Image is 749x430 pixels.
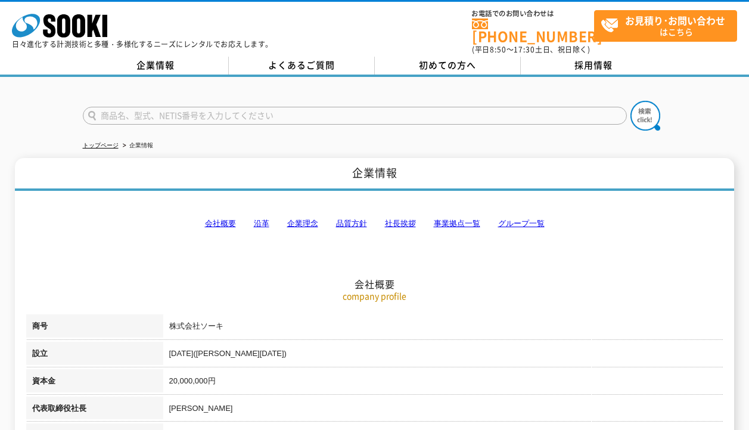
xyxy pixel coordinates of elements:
img: btn_search.png [630,101,660,131]
p: company profile [26,290,723,302]
span: (平日 ～ 土日、祝日除く) [472,44,590,55]
h2: 会社概要 [26,159,723,290]
strong: お見積り･お問い合わせ [625,13,725,27]
span: 17:30 [514,44,535,55]
a: お見積り･お問い合わせはこちら [594,10,737,42]
a: 会社概要 [205,219,236,228]
a: よくあるご質問 [229,57,375,75]
td: [PERSON_NAME] [163,397,723,424]
span: 8:50 [490,44,506,55]
th: 商号 [26,314,163,342]
p: 日々進化する計測技術と多種・多様化するニーズにレンタルでお応えします。 [12,41,273,48]
a: 事業拠点一覧 [434,219,480,228]
th: 資本金 [26,369,163,397]
a: [PHONE_NUMBER] [472,18,594,43]
span: 初めての方へ [419,58,476,72]
th: 代表取締役社長 [26,397,163,424]
h1: 企業情報 [15,158,734,191]
th: 設立 [26,342,163,369]
td: 20,000,000円 [163,369,723,397]
a: 沿革 [254,219,269,228]
span: はこちら [601,11,736,41]
span: お電話でのお問い合わせは [472,10,594,17]
a: 採用情報 [521,57,667,75]
td: [DATE]([PERSON_NAME][DATE]) [163,342,723,369]
input: 商品名、型式、NETIS番号を入力してください [83,107,627,125]
td: 株式会社ソーキ [163,314,723,342]
a: 企業情報 [83,57,229,75]
li: 企業情報 [120,140,153,152]
a: 品質方針 [336,219,367,228]
a: トップページ [83,142,119,149]
a: グループ一覧 [498,219,545,228]
a: 初めての方へ [375,57,521,75]
a: 企業理念 [287,219,318,228]
a: 社長挨拶 [385,219,416,228]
